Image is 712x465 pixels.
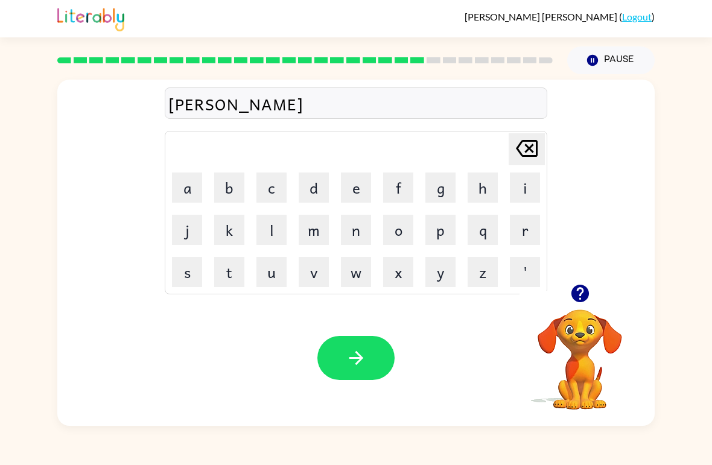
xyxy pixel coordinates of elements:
[172,215,202,245] button: j
[299,215,329,245] button: m
[57,5,124,31] img: Literably
[468,172,498,203] button: h
[256,215,287,245] button: l
[425,172,456,203] button: g
[214,172,244,203] button: b
[168,91,544,116] div: [PERSON_NAME]
[341,215,371,245] button: n
[256,257,287,287] button: u
[425,215,456,245] button: p
[468,215,498,245] button: q
[172,257,202,287] button: s
[383,172,413,203] button: f
[465,11,655,22] div: ( )
[256,172,287,203] button: c
[383,215,413,245] button: o
[468,257,498,287] button: z
[510,215,540,245] button: r
[510,257,540,287] button: '
[214,257,244,287] button: t
[425,257,456,287] button: y
[341,172,371,203] button: e
[383,257,413,287] button: x
[567,46,655,74] button: Pause
[172,172,202,203] button: a
[510,172,540,203] button: i
[622,11,652,22] a: Logout
[341,257,371,287] button: w
[465,11,619,22] span: [PERSON_NAME] [PERSON_NAME]
[214,215,244,245] button: k
[520,291,640,411] video: Your browser must support playing .mp4 files to use Literably. Please try using another browser.
[299,257,329,287] button: v
[299,172,329,203] button: d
